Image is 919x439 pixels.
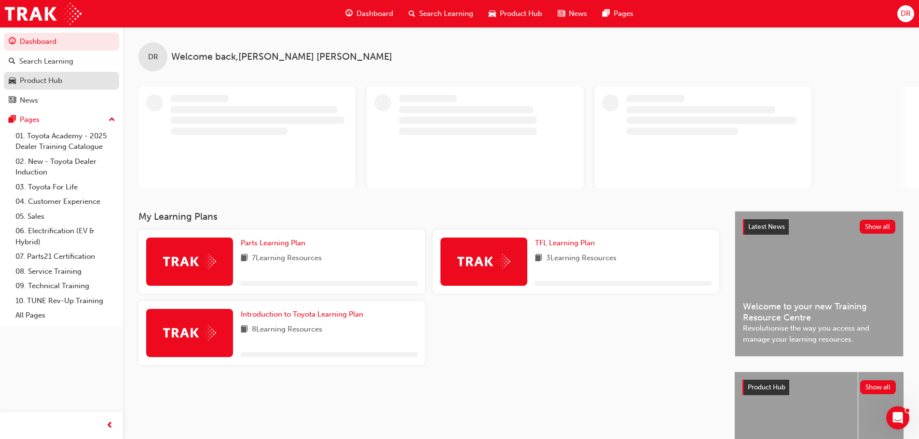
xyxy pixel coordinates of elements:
[241,238,309,249] a: Parts Learning Plan
[9,116,16,124] span: pages-icon
[897,5,914,22] button: DR
[743,301,895,323] span: Welcome to your new Training Resource Centre
[12,279,119,293] a: 09. Technical Training
[748,383,785,391] span: Product Hub
[252,324,322,336] span: 8 Learning Resources
[9,96,16,105] span: news-icon
[401,4,481,24] a: search-iconSearch Learning
[345,8,353,20] span: guage-icon
[535,253,542,265] span: book-icon
[4,92,119,109] a: News
[595,4,641,24] a: pages-iconPages
[4,31,119,111] button: DashboardSearch LearningProduct HubNews
[12,180,119,195] a: 03. Toyota For Life
[748,223,785,231] span: Latest News
[886,406,909,429] iframe: Intercom live chat
[489,8,496,20] span: car-icon
[5,3,82,25] img: Trak
[419,8,473,19] span: Search Learning
[614,8,633,19] span: Pages
[148,52,158,63] span: DR
[535,238,599,249] a: TFL Learning Plan
[20,75,62,86] div: Product Hub
[546,253,617,265] span: 3 Learning Resources
[12,209,119,224] a: 05. Sales
[241,309,367,320] a: Introduction to Toyota Learning Plan
[860,220,896,234] button: Show all
[12,154,119,180] a: 02. New - Toyota Dealer Induction
[558,8,565,20] span: news-icon
[901,8,911,19] span: DR
[4,33,119,51] a: Dashboard
[4,72,119,90] a: Product Hub
[106,420,113,432] span: prev-icon
[12,129,119,154] a: 01. Toyota Academy - 2025 Dealer Training Catalogue
[241,239,305,247] span: Parts Learning Plan
[457,254,510,269] img: Trak
[12,308,119,323] a: All Pages
[338,4,401,24] a: guage-iconDashboard
[9,38,16,46] span: guage-icon
[9,77,16,85] span: car-icon
[20,95,38,106] div: News
[743,219,895,235] a: Latest NewsShow all
[569,8,587,19] span: News
[12,194,119,209] a: 04. Customer Experience
[603,8,610,20] span: pages-icon
[9,57,15,66] span: search-icon
[535,239,595,247] span: TFL Learning Plan
[550,4,595,24] a: news-iconNews
[4,111,119,129] button: Pages
[12,264,119,279] a: 08. Service Training
[241,253,248,265] span: book-icon
[171,52,392,63] span: Welcome back , [PERSON_NAME] [PERSON_NAME]
[138,211,719,222] h3: My Learning Plans
[12,249,119,264] a: 07. Parts21 Certification
[409,8,415,20] span: search-icon
[481,4,550,24] a: car-iconProduct Hub
[12,224,119,249] a: 06. Electrification (EV & Hybrid)
[20,114,40,125] div: Pages
[500,8,542,19] span: Product Hub
[163,254,216,269] img: Trak
[4,53,119,70] a: Search Learning
[735,211,904,357] a: Latest NewsShow allWelcome to your new Training Resource CentreRevolutionise the way you access a...
[357,8,393,19] span: Dashboard
[109,114,115,126] span: up-icon
[241,324,248,336] span: book-icon
[252,253,322,265] span: 7 Learning Resources
[241,310,363,319] span: Introduction to Toyota Learning Plan
[860,380,896,394] button: Show all
[163,325,216,340] img: Trak
[12,293,119,308] a: 10. TUNE Rev-Up Training
[742,380,896,395] a: Product HubShow all
[743,323,895,345] span: Revolutionise the way you access and manage your learning resources.
[19,56,73,67] div: Search Learning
